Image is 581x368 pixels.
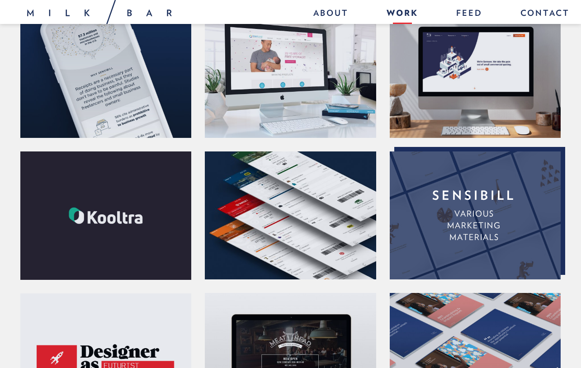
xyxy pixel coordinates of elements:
[447,209,501,242] span: Various marketing materials
[447,5,491,24] a: Feed
[390,151,559,279] a: SensibillVarious marketing materials
[511,5,570,24] a: Contact
[378,5,427,24] a: Work
[430,187,518,204] h2: Sensibill
[304,5,358,24] a: About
